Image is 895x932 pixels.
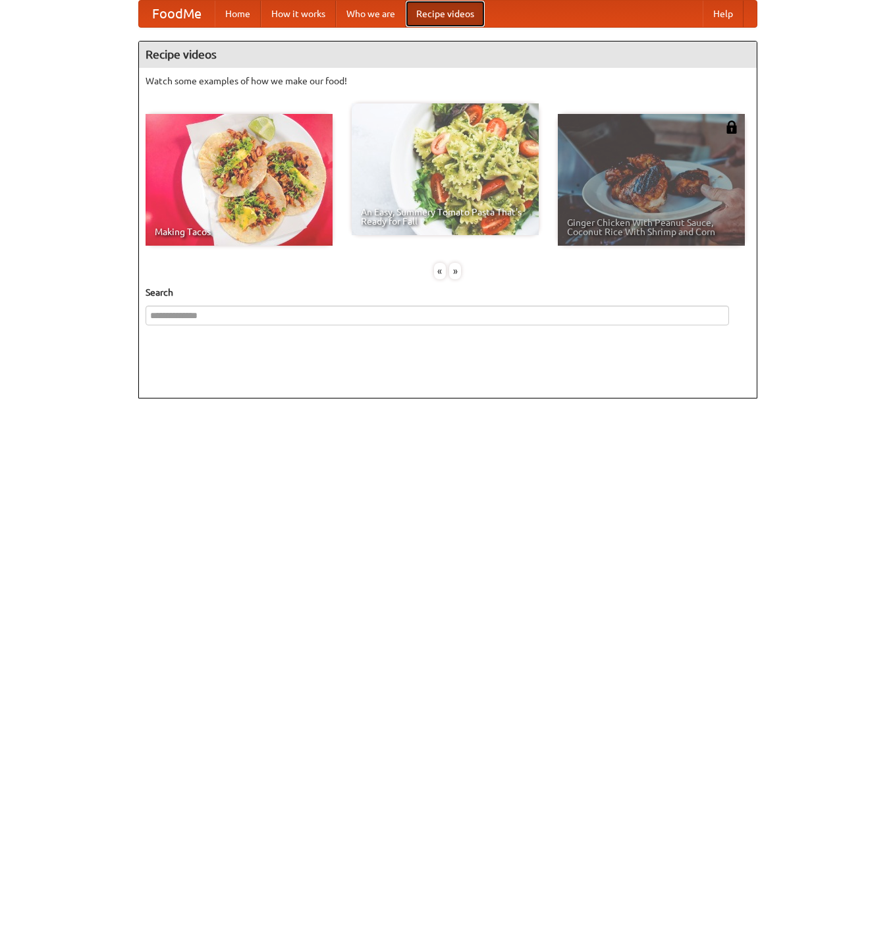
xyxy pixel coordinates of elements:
a: Home [215,1,261,27]
a: Recipe videos [406,1,485,27]
div: » [449,263,461,279]
div: « [434,263,446,279]
a: FoodMe [139,1,215,27]
a: An Easy, Summery Tomato Pasta That's Ready for Fall [352,103,539,235]
a: How it works [261,1,336,27]
p: Watch some examples of how we make our food! [146,74,750,88]
h4: Recipe videos [139,41,757,68]
a: Who we are [336,1,406,27]
span: An Easy, Summery Tomato Pasta That's Ready for Fall [361,207,529,226]
span: Making Tacos [155,227,323,236]
img: 483408.png [725,121,738,134]
a: Making Tacos [146,114,333,246]
h5: Search [146,286,750,299]
a: Help [703,1,744,27]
